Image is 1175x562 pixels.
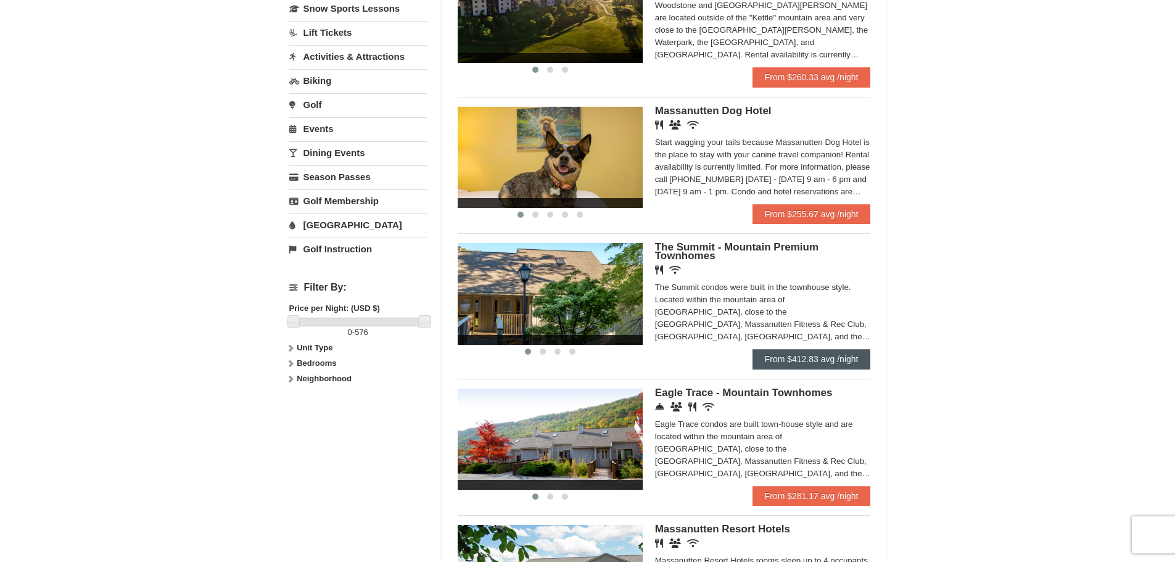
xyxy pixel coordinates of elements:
[655,241,818,262] span: The Summit - Mountain Premium Townhomes
[289,189,427,212] a: Golf Membership
[655,402,664,411] i: Concierge Desk
[655,281,871,343] div: The Summit condos were built in the townhouse style. Located within the mountain area of [GEOGRAP...
[703,402,714,411] i: Wireless Internet (free)
[348,328,352,337] span: 0
[297,343,332,352] strong: Unit Type
[655,105,772,117] span: Massanutten Dog Hotel
[289,282,427,293] h4: Filter By:
[297,358,336,368] strong: Bedrooms
[289,213,427,236] a: [GEOGRAPHIC_DATA]
[669,120,681,130] i: Banquet Facilities
[289,165,427,188] a: Season Passes
[655,539,663,548] i: Restaurant
[655,136,871,198] div: Start wagging your tails because Massanutten Dog Hotel is the place to stay with your canine trav...
[687,539,699,548] i: Wireless Internet (free)
[289,21,427,44] a: Lift Tickets
[752,486,871,506] a: From $281.17 avg /night
[655,523,790,535] span: Massanutten Resort Hotels
[297,374,352,383] strong: Neighborhood
[752,67,871,87] a: From $260.33 avg /night
[669,539,681,548] i: Banquet Facilities
[289,93,427,116] a: Golf
[355,328,368,337] span: 576
[752,349,871,369] a: From $412.83 avg /night
[289,45,427,68] a: Activities & Attractions
[688,402,696,411] i: Restaurant
[289,117,427,140] a: Events
[289,141,427,164] a: Dining Events
[655,265,663,275] i: Restaurant
[655,387,833,399] span: Eagle Trace - Mountain Townhomes
[289,326,427,339] label: -
[289,69,427,92] a: Biking
[655,120,663,130] i: Restaurant
[670,402,682,411] i: Conference Facilities
[687,120,699,130] i: Wireless Internet (free)
[289,238,427,260] a: Golf Instruction
[752,204,871,224] a: From $255.67 avg /night
[655,418,871,480] div: Eagle Trace condos are built town-house style and are located within the mountain area of [GEOGRA...
[289,304,380,313] strong: Price per Night: (USD $)
[669,265,681,275] i: Wireless Internet (free)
